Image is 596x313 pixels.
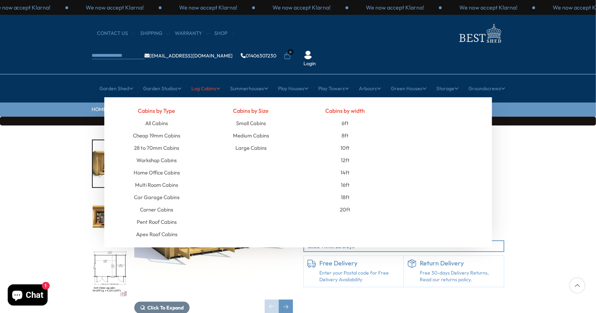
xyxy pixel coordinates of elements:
[340,142,350,154] a: 10ft
[115,104,199,117] h4: Cabins by Type
[304,51,312,59] img: User Icon
[6,284,50,307] inbox-online-store-chat: Shopify online store chat
[442,4,535,11] div: 2 / 3
[437,80,459,97] a: Storage
[140,203,173,216] a: Corner Cabins
[304,60,316,67] a: Login
[93,251,127,297] img: Elm2990x419010x1419mmPLAN_03906ce9-f245-4f29-b63a-0a9fc3b37f33_200x200.jpg
[342,129,349,142] a: 8ft
[460,4,518,11] p: We now accept Klarna!
[241,53,277,58] a: 01406307230
[342,117,349,129] a: 6ft
[303,104,387,117] h4: Cabins by width
[273,4,331,11] p: We now accept Klarna!
[175,30,209,37] a: Warranty
[92,140,127,188] div: 1 / 11
[233,129,269,142] a: Medium Cabins
[341,191,350,203] a: 18ft
[100,80,134,97] a: Garden Shed
[284,53,291,60] a: 0
[134,191,179,203] a: Car Garage Cabins
[288,49,294,55] span: 0
[341,154,350,166] a: 12ft
[145,117,168,129] a: All Cabins
[135,179,178,191] a: Multi Room Cabins
[340,166,350,179] a: 14ft
[236,117,266,129] a: Small Cabins
[455,22,504,45] img: logo
[320,270,400,283] a: Enter your Postal code for Free Delivery Availability
[145,53,233,58] a: [EMAIL_ADDRESS][DOMAIN_NAME]
[141,30,170,37] a: Shipping
[179,4,238,11] p: We now accept Klarna!
[137,216,177,228] a: Pent Roof Cabins
[92,195,127,243] div: 2 / 11
[92,106,106,113] a: HOME
[349,4,442,11] div: 1 / 3
[215,30,235,37] a: Shop
[134,142,179,154] a: 28 to 70mm Cabins
[340,203,350,216] a: 20ft
[136,228,177,240] a: Apex Roof Cabins
[93,140,127,187] img: Elm2990x419010x1419mm030lifestyle_ffc7861f-054b-43f1-9d89-4b5e3059d434_200x200.jpg
[320,259,400,267] h6: Free Delivery
[341,179,350,191] a: 16ft
[359,80,381,97] a: Arbours
[235,142,266,154] a: Large Cabins
[420,270,500,283] p: Free 30-days Delivery Returns, Read our returns policy.
[278,80,309,97] a: Play Houses
[148,305,184,311] span: Click To Expand
[162,4,255,11] div: 2 / 3
[68,4,162,11] div: 1 / 3
[255,4,349,11] div: 3 / 3
[136,154,177,166] a: Workshop Cabins
[133,129,180,142] a: Cheap 19mm Cabins
[231,80,269,97] a: Summerhouses
[366,4,424,11] p: We now accept Klarna!
[97,30,135,37] a: CONTACT US
[319,80,349,97] a: Play Towers
[420,259,500,267] h6: Return Delivery
[86,4,144,11] p: We now accept Klarna!
[134,166,180,179] a: Home Office Cabins
[391,80,427,97] a: Green Houses
[469,80,505,97] a: Groundscrews
[143,80,182,97] a: Garden Studios
[209,104,293,117] h4: Cabins by Size
[92,250,127,298] div: 3 / 11
[93,196,127,243] img: Elm2990x419010x1419mm000lifestyle_0458a933-2e40-4a08-b390-b53926bfbfbf_200x200.jpg
[192,80,221,97] a: Log Cabins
